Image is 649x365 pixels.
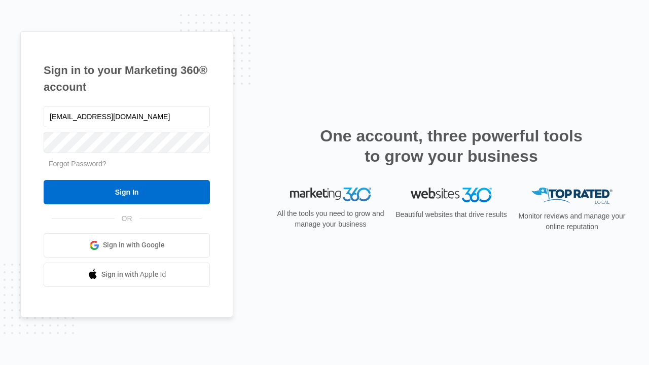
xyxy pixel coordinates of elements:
[411,188,492,202] img: Websites 360
[394,209,508,220] p: Beautiful websites that drive results
[44,233,210,258] a: Sign in with Google
[44,180,210,204] input: Sign In
[515,211,629,232] p: Monitor reviews and manage your online reputation
[317,126,586,166] h2: One account, three powerful tools to grow your business
[531,188,612,204] img: Top Rated Local
[49,160,106,168] a: Forgot Password?
[103,240,165,250] span: Sign in with Google
[44,62,210,95] h1: Sign in to your Marketing 360® account
[44,106,210,127] input: Email
[274,208,387,230] p: All the tools you need to grow and manage your business
[101,269,166,280] span: Sign in with Apple Id
[290,188,371,202] img: Marketing 360
[115,213,139,224] span: OR
[44,263,210,287] a: Sign in with Apple Id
